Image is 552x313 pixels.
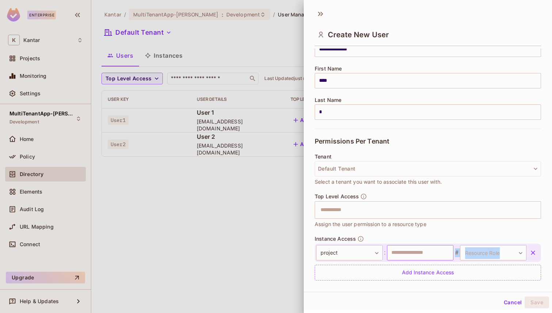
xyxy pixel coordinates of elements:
span: Assign the user permission to a resource type [315,220,426,228]
span: Tenant [315,154,331,160]
span: Last Name [315,97,341,103]
button: Default Tenant [315,161,541,176]
div: project [316,245,383,260]
span: Create New User [328,30,389,39]
span: : [383,248,387,257]
button: Save [525,297,549,308]
span: Instance Access [315,236,356,242]
button: Open [537,209,538,210]
span: First Name [315,66,342,72]
div: Add Instance Access [315,265,541,280]
span: # [453,248,460,257]
span: Top Level Access [315,194,359,199]
span: Select a tenant you want to associate this user with. [315,178,442,186]
span: Permissions Per Tenant [315,138,389,145]
button: Cancel [501,297,525,308]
